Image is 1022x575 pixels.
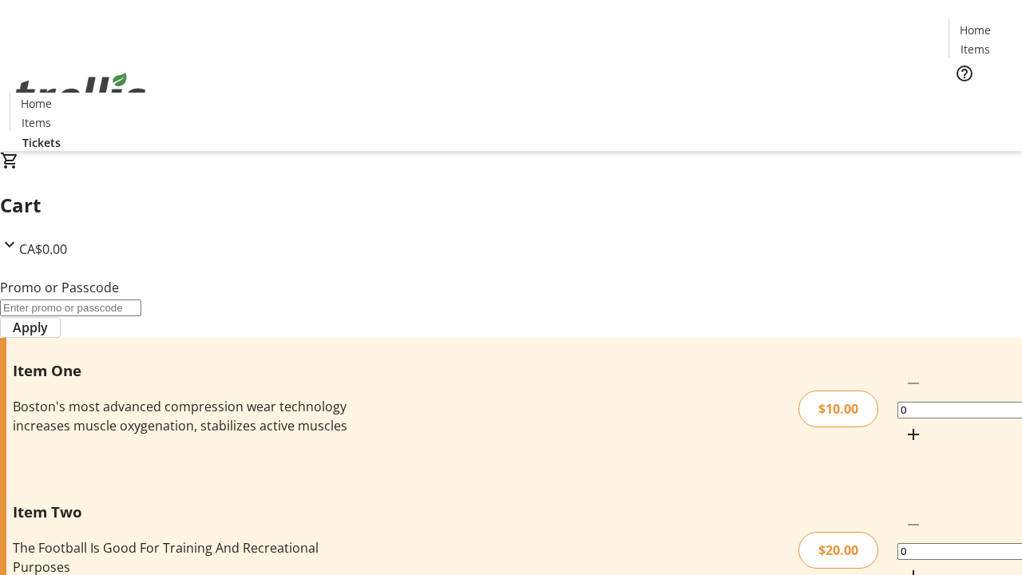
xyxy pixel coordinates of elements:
span: Tickets [961,93,1000,109]
span: Items [961,41,990,57]
span: Items [22,114,51,131]
h3: Item One [13,359,362,382]
a: Items [949,41,1000,57]
a: Tickets [10,134,73,151]
div: Boston's most advanced compression wear technology increases muscle oxygenation, stabilizes activ... [13,397,362,435]
span: Home [21,95,52,112]
span: Apply [13,318,48,337]
span: Home [960,22,991,38]
h3: Item Two [13,501,362,523]
img: Orient E2E Organization oLZarfd70T's Logo [10,55,152,135]
span: CA$0.00 [19,240,67,258]
div: $20.00 [798,532,878,569]
a: Home [10,95,61,112]
a: Tickets [949,93,1012,109]
button: Help [949,57,980,89]
button: Increment by one [897,418,929,450]
a: Items [10,114,61,131]
a: Home [949,22,1000,38]
span: Tickets [22,134,61,151]
div: $10.00 [798,391,878,427]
